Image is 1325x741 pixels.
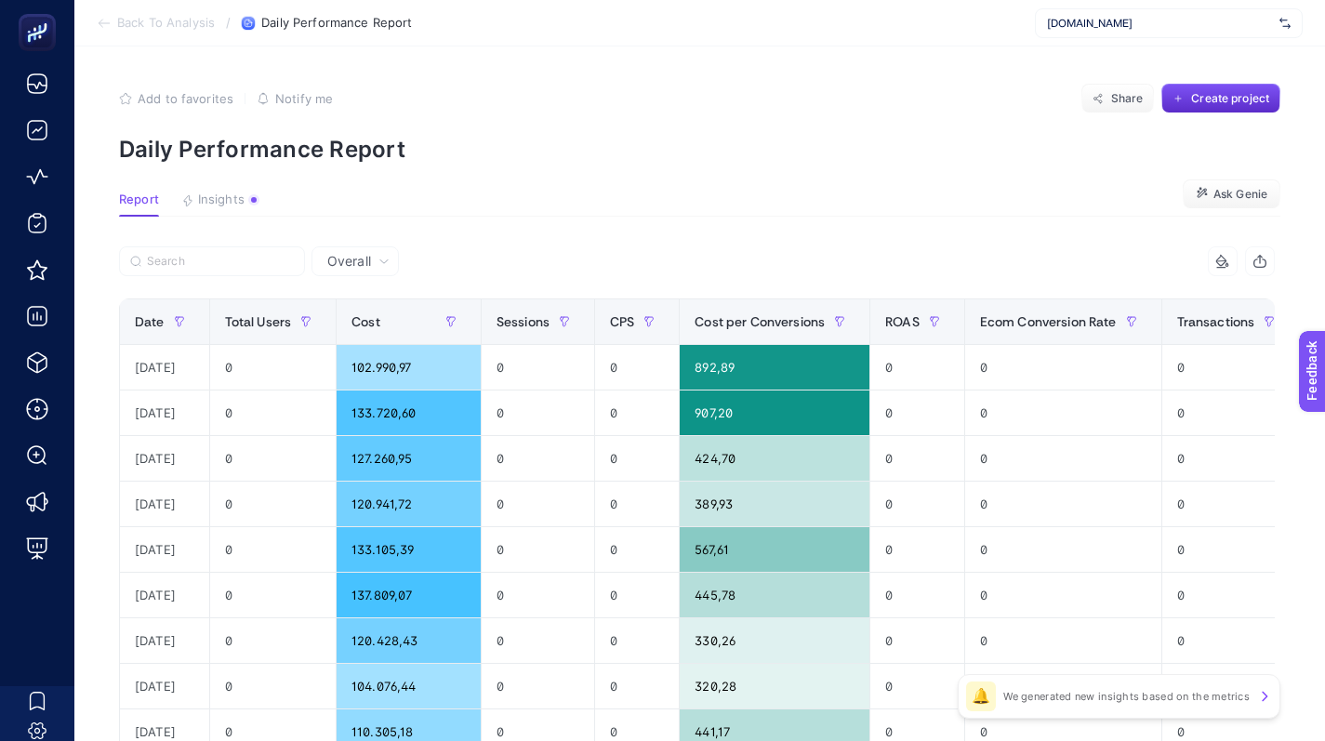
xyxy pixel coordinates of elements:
div: [DATE] [120,573,209,617]
div: 0 [965,573,1161,617]
div: [DATE] [120,664,209,708]
div: 0 [210,390,337,435]
div: 0 [482,664,594,708]
div: 0 [595,482,679,526]
span: Cost per Conversions [695,314,825,329]
div: 0 [1162,436,1300,481]
span: Daily Performance Report [261,16,412,31]
div: 0 [210,527,337,572]
div: 330,26 [680,618,869,663]
div: 0 [210,618,337,663]
div: 0 [965,664,1161,708]
div: 424,70 [680,436,869,481]
div: 127.260,95 [337,436,481,481]
div: 0 [870,527,964,572]
div: 0 [595,573,679,617]
span: Report [119,192,159,207]
div: 0 [482,618,594,663]
span: Create project [1191,91,1269,106]
div: [DATE] [120,390,209,435]
div: 0 [482,482,594,526]
button: Add to favorites [119,91,233,106]
div: 0 [482,436,594,481]
div: [DATE] [120,436,209,481]
span: Feedback [11,6,71,20]
div: 0 [1162,618,1300,663]
div: 0 [482,573,594,617]
div: 102.990,97 [337,345,481,390]
div: 0 [965,436,1161,481]
span: Ask Genie [1213,187,1267,202]
span: Notify me [275,91,333,106]
div: 0 [870,664,964,708]
div: 0 [1162,345,1300,390]
div: 137.809,07 [337,573,481,617]
div: 445,78 [680,573,869,617]
span: [DOMAIN_NAME] [1047,16,1272,31]
span: Insights [198,192,245,207]
div: 0 [595,527,679,572]
div: 0 [210,345,337,390]
div: 0 [870,345,964,390]
div: 0 [965,618,1161,663]
span: Transactions [1177,314,1255,329]
button: Create project [1161,84,1280,113]
div: 0 [482,527,594,572]
div: 133.720,60 [337,390,481,435]
div: 0 [870,390,964,435]
input: Search [147,255,294,269]
div: 120.428,43 [337,618,481,663]
span: Sessions [497,314,550,329]
img: svg%3e [1279,14,1291,33]
p: We generated new insights based on the metrics [1003,689,1250,704]
div: 0 [595,345,679,390]
div: 0 [870,573,964,617]
div: 0 [965,527,1161,572]
span: Share [1111,91,1144,106]
div: 0 [482,390,594,435]
div: 0 [870,436,964,481]
div: 🔔 [966,681,996,711]
div: 0 [870,482,964,526]
div: 104.076,44 [337,664,481,708]
div: 0 [965,345,1161,390]
div: 0 [595,390,679,435]
div: 892,89 [680,345,869,390]
button: Notify me [257,91,333,106]
div: 120.941,72 [337,482,481,526]
div: 0 [595,664,679,708]
div: 0 [210,436,337,481]
div: 0 [482,345,594,390]
div: 0 [595,436,679,481]
div: 320,28 [680,664,869,708]
button: Share [1081,84,1154,113]
span: Add to favorites [138,91,233,106]
span: Ecom Conversion Rate [980,314,1117,329]
span: Overall [327,252,371,271]
div: [DATE] [120,527,209,572]
button: Ask Genie [1183,179,1280,209]
span: Total Users [225,314,292,329]
div: 0 [965,482,1161,526]
div: 0 [870,618,964,663]
div: 0 [1162,390,1300,435]
p: Daily Performance Report [119,136,1280,163]
div: 0 [1162,573,1300,617]
div: 0 [210,482,337,526]
div: 0 [1162,527,1300,572]
div: [DATE] [120,482,209,526]
span: Date [135,314,165,329]
div: 133.105,39 [337,527,481,572]
div: 0 [965,390,1161,435]
div: 0 [1162,482,1300,526]
div: 0 [210,664,337,708]
div: [DATE] [120,618,209,663]
span: Cost [351,314,380,329]
span: Back To Analysis [117,16,215,31]
span: / [226,15,231,30]
span: ROAS [885,314,920,329]
div: [DATE] [120,345,209,390]
span: CPS [610,314,634,329]
div: 0 [1162,664,1300,708]
div: 389,93 [680,482,869,526]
